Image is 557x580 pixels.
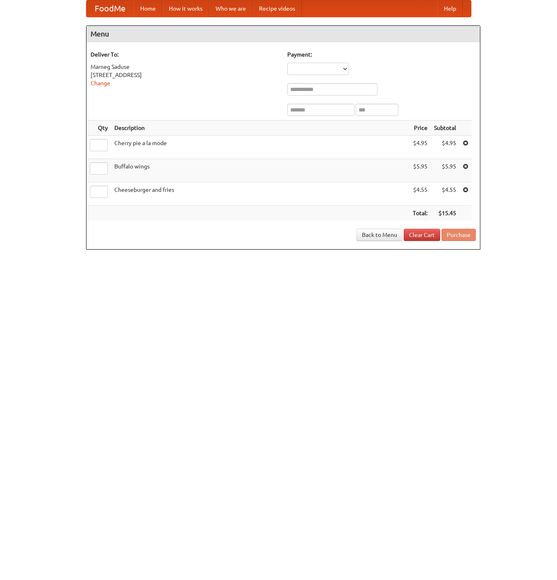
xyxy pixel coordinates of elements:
[431,159,459,182] td: $5.95
[357,229,402,241] a: Back to Menu
[134,0,162,17] a: Home
[111,182,409,206] td: Cheeseburger and fries
[162,0,209,17] a: How it works
[111,121,409,136] th: Description
[431,136,459,159] td: $4.95
[86,0,134,17] a: FoodMe
[91,80,110,86] a: Change
[441,229,476,241] button: Purchase
[431,182,459,206] td: $4.55
[91,63,279,71] div: Marneg Saduse
[252,0,302,17] a: Recipe videos
[86,121,111,136] th: Qty
[409,121,431,136] th: Price
[431,206,459,221] th: $15.45
[409,136,431,159] td: $4.95
[409,159,431,182] td: $5.95
[111,159,409,182] td: Buffalo wings
[409,182,431,206] td: $4.55
[91,71,279,79] div: [STREET_ADDRESS]
[209,0,252,17] a: Who we are
[111,136,409,159] td: Cherry pie a la mode
[404,229,440,241] a: Clear Cart
[437,0,463,17] a: Help
[431,121,459,136] th: Subtotal
[91,50,279,59] h5: Deliver To:
[287,50,476,59] h5: Payment:
[409,206,431,221] th: Total:
[86,26,480,42] h4: Menu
